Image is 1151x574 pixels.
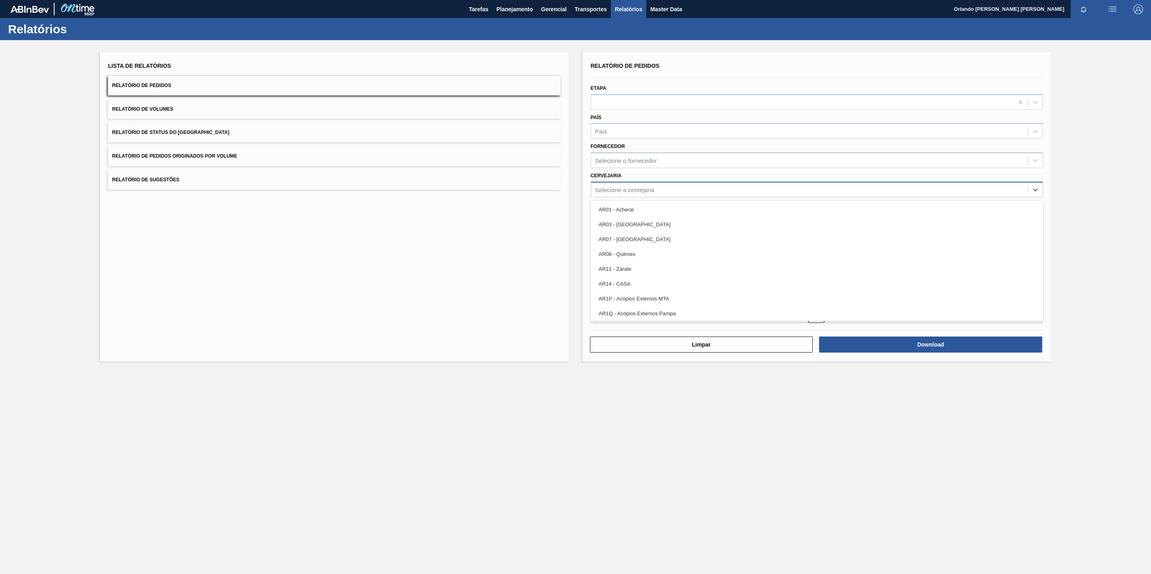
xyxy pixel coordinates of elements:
div: AR08 - Quilmes [591,247,1043,262]
button: Relatório de Pedidos Originados por Volume [108,146,560,166]
div: AR07 - [GEOGRAPHIC_DATA] [591,232,1043,247]
span: Transportes [575,4,607,14]
button: Relatório de Sugestões [108,170,560,190]
img: TNhmsLtSVTkK8tSr43FrP2fwEKptu5GPRR3wAAAABJRU5ErkJggg== [10,6,49,13]
span: Planejamento [496,4,533,14]
div: Selecione a cervejaria [595,186,655,193]
span: Lista de Relatórios [108,63,171,69]
label: Cervejaria [591,173,622,178]
div: Selecione o fornecedor [595,157,657,164]
div: AR1Q - Acópios Externos Pampa [591,306,1043,321]
button: Relatório de Volumes [108,99,560,119]
img: Logout [1133,4,1143,14]
button: Limpar [590,337,813,353]
span: Relatório de Sugestões [112,177,179,183]
span: Tarefas [469,4,488,14]
span: Relatório de Status do [GEOGRAPHIC_DATA] [112,130,229,135]
label: Etapa [591,85,606,91]
label: Fornecedor [591,144,625,149]
span: Relatórios [615,4,642,14]
span: Relatório de Pedidos [112,83,171,88]
button: Notificações [1071,4,1096,15]
h1: Relatórios [8,24,150,34]
button: Relatório de Pedidos [108,76,560,95]
span: Relatório de Pedidos Originados por Volume [112,153,237,159]
div: AR11 - Zárate [591,262,1043,276]
label: País [591,115,602,120]
span: Relatório de Volumes [112,106,173,112]
img: userActions [1108,4,1117,14]
div: País [595,128,607,135]
span: Master Data [650,4,682,14]
span: Gerencial [541,4,567,14]
div: AR1P - Acópios Externos MTA [591,291,1043,306]
button: Relatório de Status do [GEOGRAPHIC_DATA] [108,123,560,142]
button: Download [819,337,1042,353]
div: AR14 - CASA [591,276,1043,291]
span: Relatório de Pedidos [591,63,660,69]
div: AR01 - Acheral [591,202,1043,217]
div: AR03 - [GEOGRAPHIC_DATA] [591,217,1043,232]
